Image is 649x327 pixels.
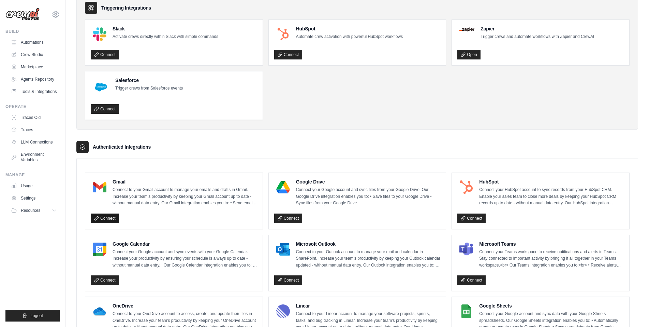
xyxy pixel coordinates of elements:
h4: Google Drive [296,178,441,185]
img: Linear Logo [276,304,290,318]
h4: Google Calendar [113,241,257,247]
img: HubSpot Logo [459,180,473,194]
img: Logo [5,8,40,21]
button: Resources [8,205,60,216]
div: Manage [5,172,60,178]
h4: Microsoft Teams [479,241,624,247]
img: Zapier Logo [459,27,474,31]
div: Operate [5,104,60,109]
a: Tools & Integrations [8,86,60,97]
img: Microsoft Outlook Logo [276,243,290,256]
iframe: Chat Widget [615,294,649,327]
a: Settings [8,193,60,204]
a: LLM Connections [8,137,60,148]
a: Traces [8,124,60,135]
a: Agents Repository [8,74,60,85]
p: Connect your Teams workspace to receive notifications and alerts in Teams. Stay connected to impo... [479,249,624,269]
h4: OneDrive [113,302,257,309]
a: Connect [457,275,486,285]
p: Connect to your Gmail account to manage your emails and drafts in Gmail. Increase your team’s pro... [113,187,257,207]
p: Connect your HubSpot account to sync records from your HubSpot CRM. Enable your sales team to clo... [479,187,624,207]
p: Connect to your Outlook account to manage your mail and calendar in SharePoint. Increase your tea... [296,249,441,269]
p: Trigger crews from Salesforce events [115,85,183,92]
img: OneDrive Logo [93,304,106,318]
h4: Zapier [481,25,594,32]
a: Environment Variables [8,149,60,165]
img: Salesforce Logo [93,79,109,95]
img: Google Calendar Logo [93,243,106,256]
h4: Microsoft Outlook [296,241,441,247]
h3: Triggering Integrations [101,4,151,11]
h3: Authenticated Integrations [93,144,151,150]
p: Activate crews directly within Slack with simple commands [113,33,218,40]
a: Open [457,50,480,59]
a: Connect [274,214,303,223]
div: Build [5,29,60,34]
h4: Linear [296,302,441,309]
span: Resources [21,208,40,213]
img: Google Drive Logo [276,180,290,194]
h4: Slack [113,25,218,32]
a: Connect [457,214,486,223]
a: Automations [8,37,60,48]
a: Connect [274,275,303,285]
h4: HubSpot [479,178,624,185]
a: Connect [274,50,303,59]
h4: Gmail [113,178,257,185]
a: Marketplace [8,62,60,72]
a: Traces Old [8,112,60,123]
img: HubSpot Logo [276,27,290,41]
a: Crew Studio [8,49,60,60]
p: Automate crew activation with powerful HubSpot workflows [296,33,403,40]
img: Microsoft Teams Logo [459,243,473,256]
button: Logout [5,310,60,322]
span: Logout [30,313,43,318]
a: Usage [8,180,60,191]
h4: Google Sheets [479,302,624,309]
img: Google Sheets Logo [459,304,473,318]
h4: HubSpot [296,25,403,32]
h4: Salesforce [115,77,183,84]
p: Trigger crews and automate workflows with Zapier and CrewAI [481,33,594,40]
p: Connect your Google account and sync events with your Google Calendar. Increase your productivity... [113,249,257,269]
img: Gmail Logo [93,180,106,194]
a: Connect [91,275,119,285]
a: Connect [91,50,119,59]
a: Connect [91,214,119,223]
a: Connect [91,104,119,114]
img: Slack Logo [93,27,106,41]
p: Connect your Google account and sync files from your Google Drive. Our Google Drive integration e... [296,187,441,207]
